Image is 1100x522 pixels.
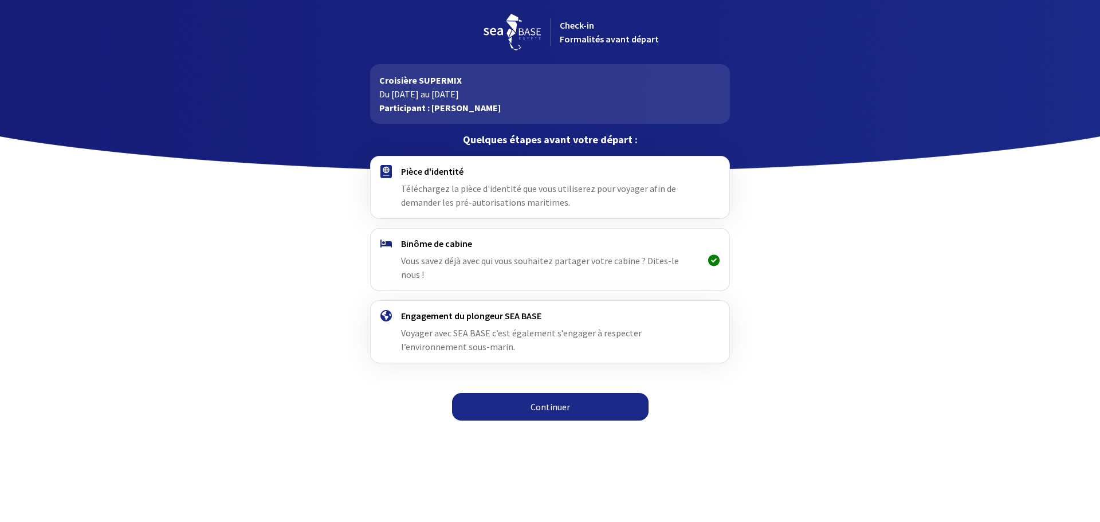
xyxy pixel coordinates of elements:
img: passport.svg [380,165,392,178]
p: Participant : [PERSON_NAME] [379,101,720,115]
p: Quelques étapes avant votre départ : [370,133,729,147]
h4: Binôme de cabine [401,238,698,249]
h4: Pièce d'identité [401,166,698,177]
span: Voyager avec SEA BASE c’est également s’engager à respecter l’environnement sous-marin. [401,327,642,352]
h4: Engagement du plongeur SEA BASE [401,310,698,321]
img: engagement.svg [380,310,392,321]
span: Vous savez déjà avec qui vous souhaitez partager votre cabine ? Dites-le nous ! [401,255,679,280]
span: Téléchargez la pièce d'identité que vous utiliserez pour voyager afin de demander les pré-autoris... [401,183,676,208]
p: Croisière SUPERMIX [379,73,720,87]
img: logo_seabase.svg [484,14,541,50]
span: Check-in Formalités avant départ [560,19,659,45]
a: Continuer [452,393,649,421]
p: Du [DATE] au [DATE] [379,87,720,101]
img: binome.svg [380,240,392,248]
